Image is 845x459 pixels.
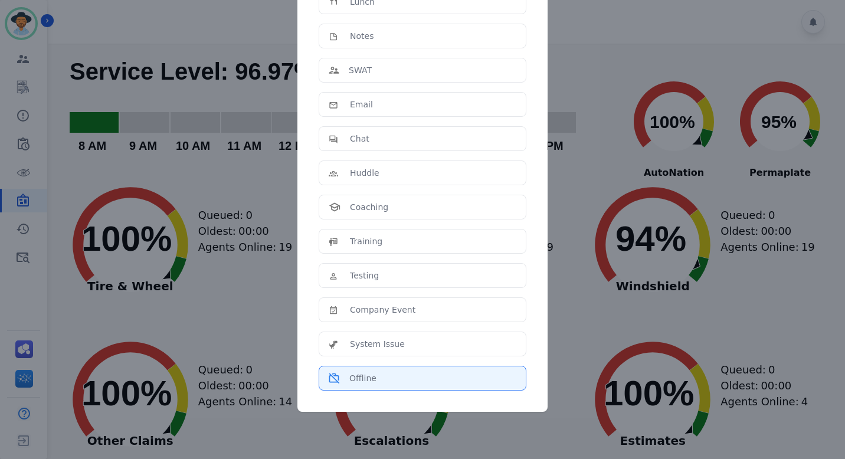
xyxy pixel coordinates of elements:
img: icon [329,67,339,74]
img: icon [329,304,340,316]
img: icon [329,235,340,247]
img: icon [329,167,340,179]
p: Notes [350,30,374,42]
p: Email [350,99,373,110]
p: System Issue [350,338,405,350]
p: SWAT [349,64,372,76]
img: icon [329,338,340,350]
p: Coaching [350,201,388,213]
img: icon [329,373,340,384]
img: icon [329,30,340,42]
img: icon [329,99,340,110]
p: Offline [349,372,376,384]
p: Huddle [350,167,379,179]
p: Chat [350,133,369,145]
img: icon [329,133,340,145]
img: icon [329,270,340,281]
p: Testing [350,270,379,281]
img: icon [329,202,340,212]
p: Training [350,235,382,247]
p: Company Event [350,304,415,316]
